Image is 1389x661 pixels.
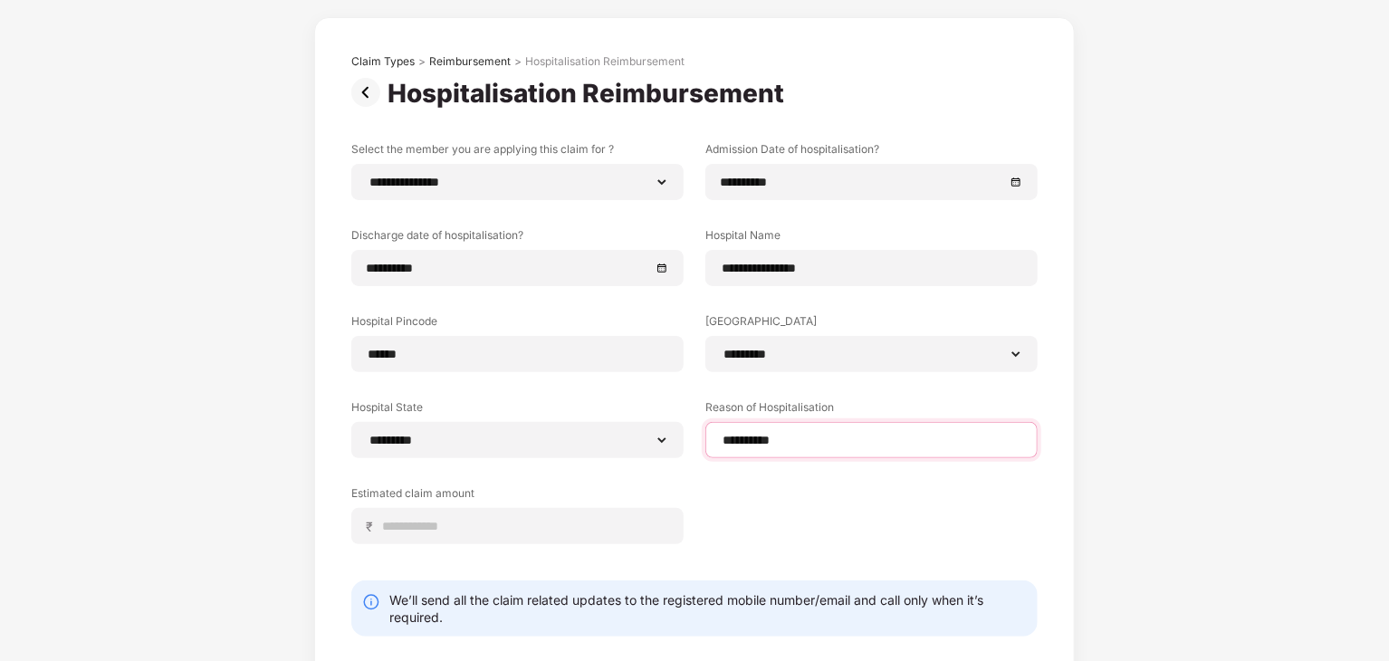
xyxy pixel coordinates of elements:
span: ₹ [366,518,380,535]
label: Hospital Name [705,227,1038,250]
div: Reimbursement [429,54,511,69]
label: Discharge date of hospitalisation? [351,227,684,250]
div: Claim Types [351,54,415,69]
div: Hospitalisation Reimbursement [388,78,791,109]
label: [GEOGRAPHIC_DATA] [705,313,1038,336]
label: Estimated claim amount [351,485,684,508]
label: Hospital Pincode [351,313,684,336]
label: Select the member you are applying this claim for ? [351,141,684,164]
div: > [418,54,426,69]
label: Admission Date of hospitalisation? [705,141,1038,164]
div: Hospitalisation Reimbursement [525,54,685,69]
img: svg+xml;base64,PHN2ZyBpZD0iUHJldi0zMngzMiIgeG1sbnM9Imh0dHA6Ly93d3cudzMub3JnLzIwMDAvc3ZnIiB3aWR0aD... [351,78,388,107]
label: Hospital State [351,399,684,422]
div: We’ll send all the claim related updates to the registered mobile number/email and call only when... [389,591,1027,626]
img: svg+xml;base64,PHN2ZyBpZD0iSW5mby0yMHgyMCIgeG1sbnM9Imh0dHA6Ly93d3cudzMub3JnLzIwMDAvc3ZnIiB3aWR0aD... [362,593,380,611]
label: Reason of Hospitalisation [705,399,1038,422]
div: > [514,54,522,69]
